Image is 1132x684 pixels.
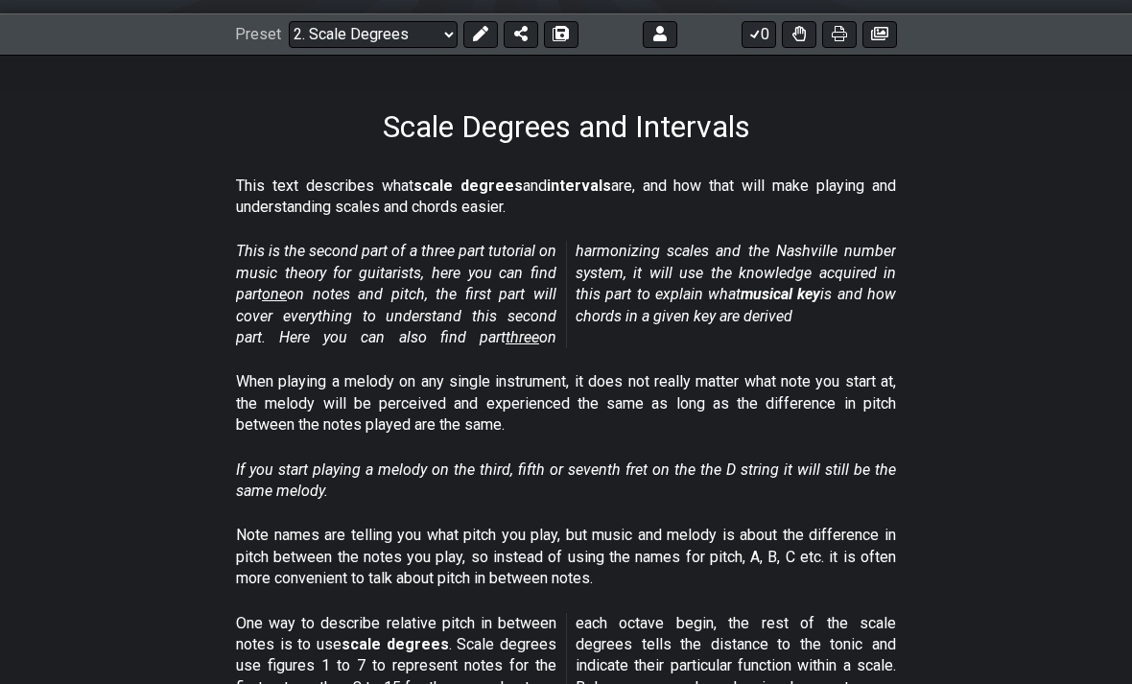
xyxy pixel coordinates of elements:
strong: scale degrees [413,177,523,195]
button: Create image [862,21,897,48]
strong: scale degrees [342,635,449,653]
button: 0 [742,21,776,48]
span: one [262,285,287,303]
span: three [506,328,539,346]
em: If you start playing a melody on the third, fifth or seventh fret on the the D string it will sti... [236,460,896,500]
span: Preset [235,25,281,43]
strong: musical key [741,285,820,303]
strong: intervals [547,177,611,195]
em: This is the second part of a three part tutorial on music theory for guitarists, here you can fin... [236,242,896,346]
button: Toggle Dexterity for all fretkits [782,21,816,48]
p: Note names are telling you what pitch you play, but music and melody is about the difference in p... [236,525,896,589]
button: Share Preset [504,21,538,48]
h1: Scale Degrees and Intervals [383,108,750,145]
button: Save As (makes a copy) [544,21,578,48]
select: Preset [289,21,458,48]
p: This text describes what and are, and how that will make playing and understanding scales and cho... [236,176,896,219]
button: Logout [643,21,677,48]
button: Print [822,21,857,48]
button: Edit Preset [463,21,498,48]
p: When playing a melody on any single instrument, it does not really matter what note you start at,... [236,371,896,436]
